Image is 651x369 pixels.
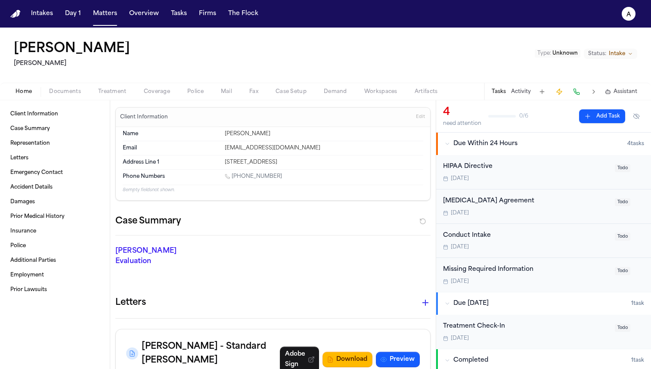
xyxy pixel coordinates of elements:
[15,88,32,95] span: Home
[118,114,170,121] h3: Client Information
[451,335,469,342] span: [DATE]
[436,315,651,349] div: Open task: Treatment Check-In
[123,130,220,137] dt: Name
[453,356,488,365] span: Completed
[553,86,565,98] button: Create Immediate Task
[436,224,651,258] div: Open task: Conduct Intake
[123,159,220,166] dt: Address Line 1
[537,51,551,56] span: Type :
[436,258,651,292] div: Open task: Missing Required Information
[144,88,170,95] span: Coverage
[126,6,162,22] button: Overview
[187,88,204,95] span: Police
[570,86,583,98] button: Make a Call
[579,109,625,123] button: Add Task
[324,88,347,95] span: Demand
[453,299,489,308] span: Due [DATE]
[90,6,121,22] button: Matters
[436,292,651,315] button: Due [DATE]1task
[225,145,423,152] div: [EMAIL_ADDRESS][DOMAIN_NAME]
[7,166,103,180] a: Emergency Contact
[167,6,190,22] button: Tasks
[62,6,84,22] button: Day 1
[451,210,469,217] span: [DATE]
[627,140,644,147] span: 4 task s
[443,196,610,206] div: [MEDICAL_DATA] Agreement
[416,114,425,120] span: Edit
[249,88,258,95] span: Fax
[451,278,469,285] span: [DATE]
[615,233,630,241] span: Todo
[221,88,232,95] span: Mail
[115,214,181,228] h2: Case Summary
[629,109,644,123] button: Hide completed tasks (⌘⇧H)
[142,340,280,367] h3: [PERSON_NAME] - Standard [PERSON_NAME]
[123,187,423,193] p: 8 empty fields not shown.
[7,195,103,209] a: Damages
[511,88,531,95] button: Activity
[376,352,420,367] button: Preview
[451,244,469,251] span: [DATE]
[7,210,103,223] a: Prior Medical History
[7,136,103,150] a: Representation
[584,49,637,59] button: Change status from Intake
[536,86,548,98] button: Add Task
[225,6,262,22] button: The Flock
[195,6,220,22] button: Firms
[225,159,423,166] div: [STREET_ADDRESS]
[535,49,580,58] button: Edit Type: Unknown
[588,50,606,57] span: Status:
[7,224,103,238] a: Insurance
[615,198,630,206] span: Todo
[123,173,165,180] span: Phone Numbers
[605,88,637,95] button: Assistant
[443,162,610,172] div: HIPAA Directive
[49,88,81,95] span: Documents
[14,59,133,69] h2: [PERSON_NAME]
[615,324,630,332] span: Todo
[10,10,21,18] a: Home
[631,357,644,364] span: 1 task
[7,151,103,165] a: Letters
[451,175,469,182] span: [DATE]
[276,88,307,95] span: Case Setup
[614,88,637,95] span: Assistant
[98,88,127,95] span: Treatment
[123,145,220,152] dt: Email
[7,180,103,194] a: Accident Details
[115,246,214,267] p: [PERSON_NAME] Evaluation
[552,51,578,56] span: Unknown
[413,110,428,124] button: Edit
[453,140,518,148] span: Due Within 24 Hours
[443,105,481,119] div: 4
[115,296,146,310] h1: Letters
[436,189,651,224] div: Open task: Retainer Agreement
[443,322,610,332] div: Treatment Check-In
[28,6,56,22] button: Intakes
[615,267,630,275] span: Todo
[492,88,506,95] button: Tasks
[609,50,625,57] span: Intake
[7,107,103,121] a: Client Information
[443,265,610,275] div: Missing Required Information
[322,352,372,367] button: Download
[225,173,282,180] a: Call 1 (571) 643-1690
[443,231,610,241] div: Conduct Intake
[615,164,630,172] span: Todo
[364,88,397,95] span: Workspaces
[519,113,528,120] span: 0 / 6
[7,268,103,282] a: Employment
[225,130,423,137] div: [PERSON_NAME]
[443,120,481,127] div: need attention
[10,10,21,18] img: Finch Logo
[7,283,103,297] a: Prior Lawsuits
[7,122,103,136] a: Case Summary
[631,300,644,307] span: 1 task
